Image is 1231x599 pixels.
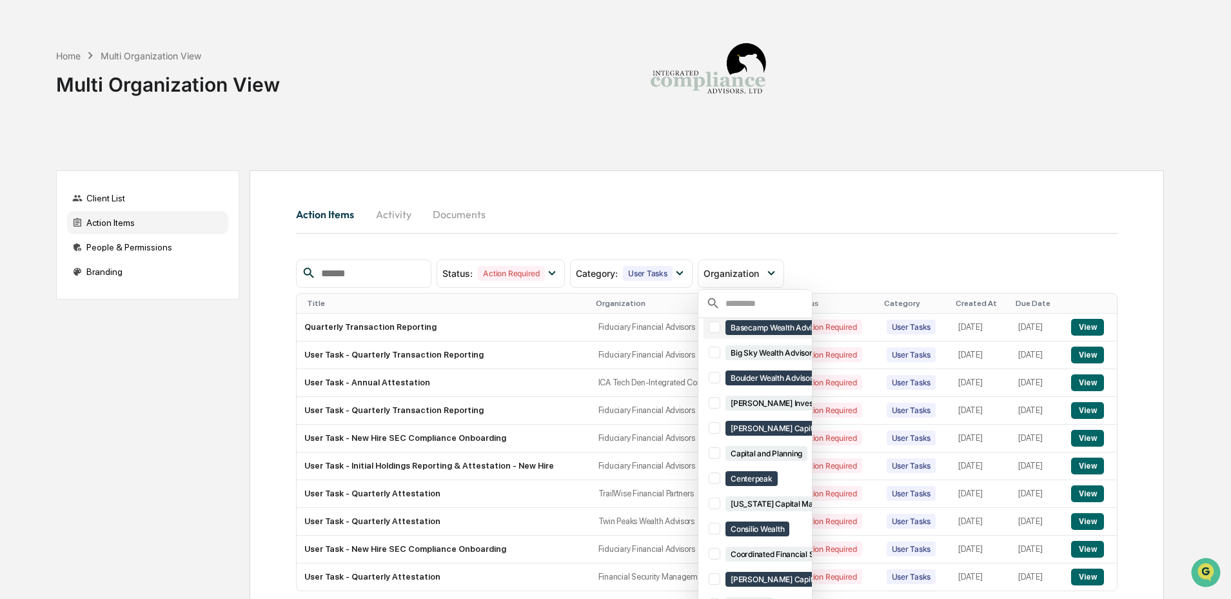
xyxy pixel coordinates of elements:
[887,514,936,529] div: User Tasks
[44,99,212,112] div: Start new chat
[364,199,422,230] button: Activity
[8,157,88,181] a: 🖐️Preclearance
[795,320,862,334] div: Action Required
[795,542,862,556] div: Action Required
[1190,556,1225,591] iframe: Open customer support
[725,320,832,335] div: Basecamp Wealth Advisors
[297,369,591,397] td: User Task - Annual Attestation
[950,480,1010,508] td: [DATE]
[442,268,473,279] span: Status :
[950,341,1010,369] td: [DATE]
[13,99,36,122] img: 1746055101610-c473b297-6a78-478c-a979-82029cc54cd1
[1071,319,1104,336] button: View
[13,164,23,174] div: 🖐️
[1010,314,1063,341] td: [DATE]
[795,403,862,418] div: Action Required
[591,536,788,563] td: Fiduciary Financial Advisors
[887,320,936,334] div: User Tasks
[478,266,544,281] div: Action Required
[13,27,235,48] p: How can we help?
[623,266,673,281] div: User Tasks
[887,569,936,584] div: User Tasks
[704,268,759,279] span: Organization
[1010,425,1063,452] td: [DATE]
[56,63,280,96] div: Multi Organization View
[576,268,618,279] span: Category :
[1010,563,1063,591] td: [DATE]
[591,508,788,536] td: Twin Peaks Wealth Advisors
[725,496,854,511] div: [US_STATE] Capital Management
[1071,541,1104,558] button: View
[67,211,228,234] div: Action Items
[297,480,591,508] td: User Task - Quarterly Attestation
[297,341,591,369] td: User Task - Quarterly Transaction Reporting
[1010,536,1063,563] td: [DATE]
[307,299,586,308] div: Title
[884,299,946,308] div: Category
[725,396,861,411] div: [PERSON_NAME] Investments, LLC
[591,341,788,369] td: Fiduciary Financial Advisors
[1071,402,1104,419] button: View
[297,508,591,536] td: User Task - Quarterly Attestation
[1071,569,1104,585] button: View
[8,182,86,205] a: 🔎Data Lookup
[596,299,783,308] div: Organization
[297,452,591,480] td: User Task - Initial Holdings Reporting & Attestation - New Hire
[725,421,824,436] div: [PERSON_NAME] Capital
[13,188,23,199] div: 🔎
[725,371,822,385] div: Boulder Wealth Advisors
[297,397,591,425] td: User Task - Quarterly Transaction Reporting
[297,425,591,452] td: User Task - New Hire SEC Compliance Onboarding
[950,314,1010,341] td: [DATE]
[56,50,81,61] div: Home
[219,103,235,118] button: Start new chat
[795,569,862,584] div: Action Required
[26,187,81,200] span: Data Lookup
[725,547,845,562] div: Coordinated Financial Services
[1010,397,1063,425] td: [DATE]
[725,446,807,461] div: Capital and Planning
[591,480,788,508] td: TrailWise Financial Partners
[950,397,1010,425] td: [DATE]
[795,347,862,362] div: Action Required
[950,369,1010,397] td: [DATE]
[1071,485,1104,502] button: View
[1016,299,1058,308] div: Due Date
[1010,341,1063,369] td: [DATE]
[725,471,778,486] div: Centerpeak
[1071,513,1104,530] button: View
[950,508,1010,536] td: [DATE]
[91,218,156,228] a: Powered byPylon
[1010,480,1063,508] td: [DATE]
[644,10,773,139] img: Integrated Compliance Advisors
[1010,369,1063,397] td: [DATE]
[106,163,160,176] span: Attestations
[297,314,591,341] td: Quarterly Transaction Reporting
[795,514,862,529] div: Action Required
[950,425,1010,452] td: [DATE]
[887,431,936,445] div: User Tasks
[297,563,591,591] td: User Task - Quarterly Attestation
[67,187,228,210] div: Client List
[67,260,228,283] div: Branding
[887,347,936,362] div: User Tasks
[1071,374,1104,391] button: View
[956,299,1005,308] div: Created At
[887,375,936,390] div: User Tasks
[591,452,788,480] td: Fiduciary Financial Advisors
[725,572,824,587] div: [PERSON_NAME] Capital
[67,236,228,259] div: People & Permissions
[795,458,862,473] div: Action Required
[795,431,862,445] div: Action Required
[591,314,788,341] td: Fiduciary Financial Advisors
[88,157,165,181] a: 🗄️Attestations
[591,369,788,397] td: ICA Tech Den-Integrated Compliance Advisors
[26,163,83,176] span: Preclearance
[1010,452,1063,480] td: [DATE]
[887,403,936,418] div: User Tasks
[887,486,936,501] div: User Tasks
[94,164,104,174] div: 🗄️
[725,522,789,536] div: Consilio Wealth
